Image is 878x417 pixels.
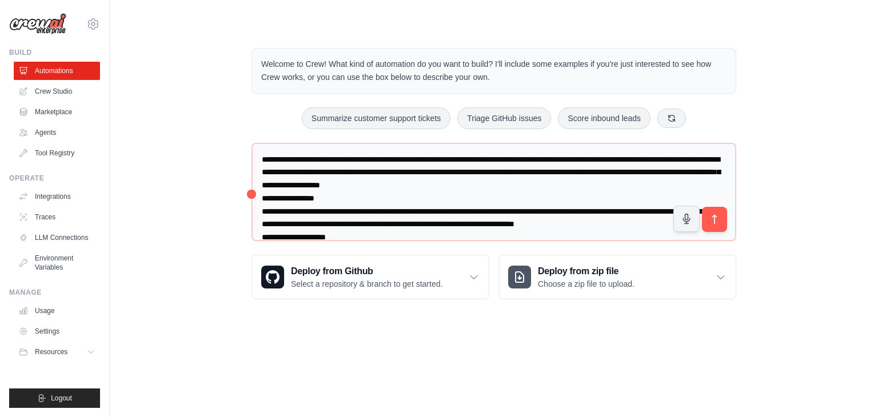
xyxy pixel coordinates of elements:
span: Logout [51,394,72,403]
h3: Deploy from zip file [538,264,634,278]
p: Choose a zip file to upload. [538,278,634,290]
img: Logo [9,13,66,35]
a: Tool Registry [14,144,100,162]
button: Summarize customer support tickets [302,107,450,129]
a: Integrations [14,187,100,206]
button: Score inbound leads [558,107,650,129]
div: Manage [9,288,100,297]
p: Select a repository & branch to get started. [291,278,442,290]
a: Environment Variables [14,249,100,276]
a: LLM Connections [14,228,100,247]
a: Settings [14,322,100,340]
button: Resources [14,343,100,361]
h3: Deploy from Github [291,264,442,278]
button: Triage GitHub issues [457,107,551,129]
div: Build [9,48,100,57]
a: Crew Studio [14,82,100,101]
a: Traces [14,208,100,226]
a: Automations [14,62,100,80]
a: Usage [14,302,100,320]
span: Resources [35,347,67,356]
a: Agents [14,123,100,142]
p: Welcome to Crew! What kind of automation do you want to build? I'll include some examples if you'... [261,58,727,84]
a: Marketplace [14,103,100,121]
div: Operate [9,174,100,183]
button: Logout [9,388,100,408]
